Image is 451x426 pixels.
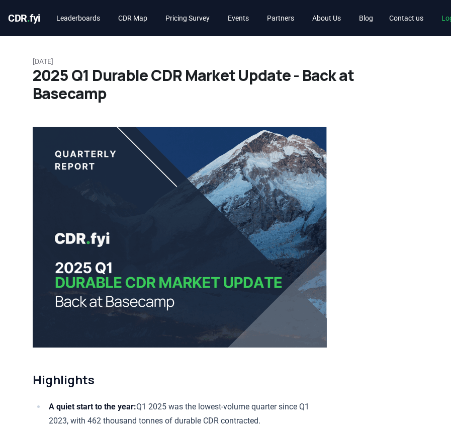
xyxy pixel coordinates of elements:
p: [DATE] [33,56,419,66]
a: Contact us [381,9,431,27]
span: . [27,12,30,24]
a: Blog [351,9,381,27]
h1: 2025 Q1 Durable CDR Market Update - Back at Basecamp [33,66,419,103]
img: blog post image [33,127,327,348]
a: Pricing Survey [157,9,218,27]
a: Leaderboards [48,9,108,27]
strong: A quiet start to the year: [49,402,136,411]
h2: Highlights [33,372,327,388]
a: About Us [304,9,349,27]
a: CDR Map [110,9,155,27]
a: Partners [259,9,302,27]
nav: Main [48,9,381,27]
a: Events [220,9,257,27]
span: CDR fyi [8,12,40,24]
a: CDR.fyi [8,11,40,25]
